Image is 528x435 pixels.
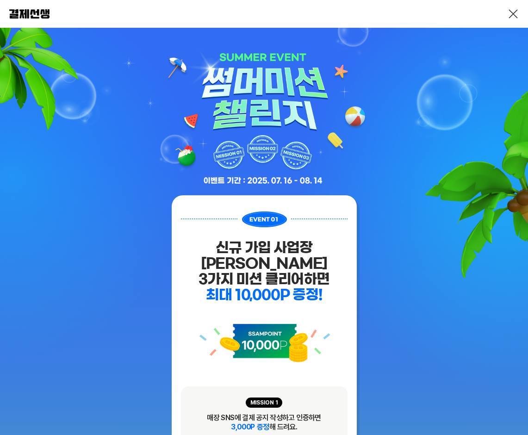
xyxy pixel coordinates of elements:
div: 신규 가입 사업장[PERSON_NAME] 3가지 미션 클리어하면 [181,240,348,303]
img: event_01 [181,210,348,228]
div: 매장 SNS에 결제 공지 작성하고 인증하면 해 드려요. [190,413,338,432]
span: 최대 10,000P 증정! [206,288,322,302]
span: MISSION 1 [246,398,283,408]
img: palm trees [294,28,528,419]
img: 결제선생 [9,9,50,19]
img: event_icon [181,307,348,381]
span: 3,000P 증정 [231,423,269,431]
